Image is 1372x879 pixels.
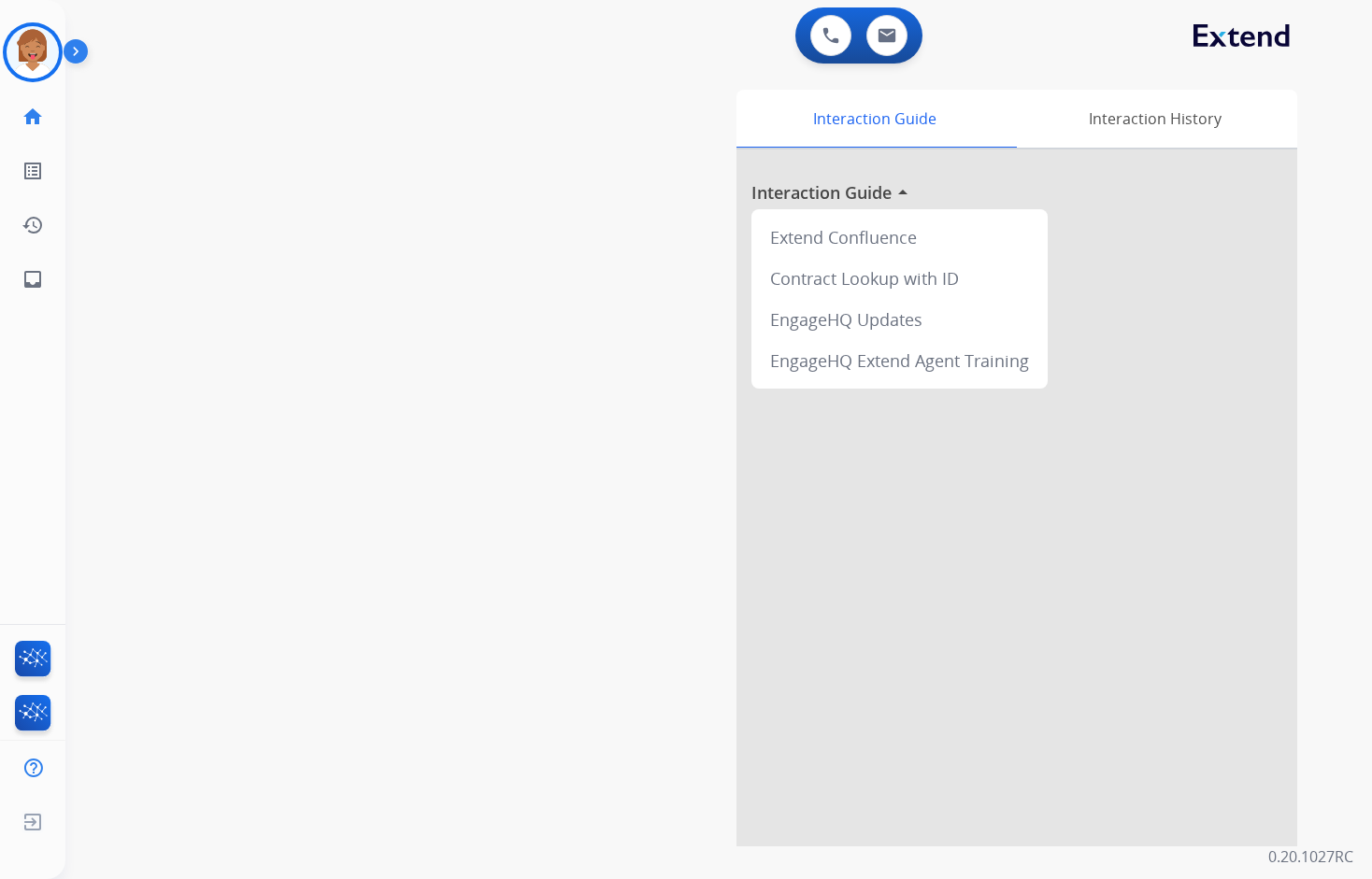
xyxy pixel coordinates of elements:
[759,299,1040,340] div: EngageHQ Updates
[7,26,59,78] img: avatar
[21,106,44,128] mat-icon: home
[21,214,44,236] mat-icon: history
[1012,90,1297,148] div: Interaction History
[759,258,1040,299] div: Contract Lookup with ID
[21,268,44,291] mat-icon: inbox
[759,340,1040,381] div: EngageHQ Extend Agent Training
[736,90,1012,148] div: Interaction Guide
[1268,845,1353,868] p: 0.20.1027RC
[759,217,1040,258] div: Extend Confluence
[21,160,44,182] mat-icon: list_alt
